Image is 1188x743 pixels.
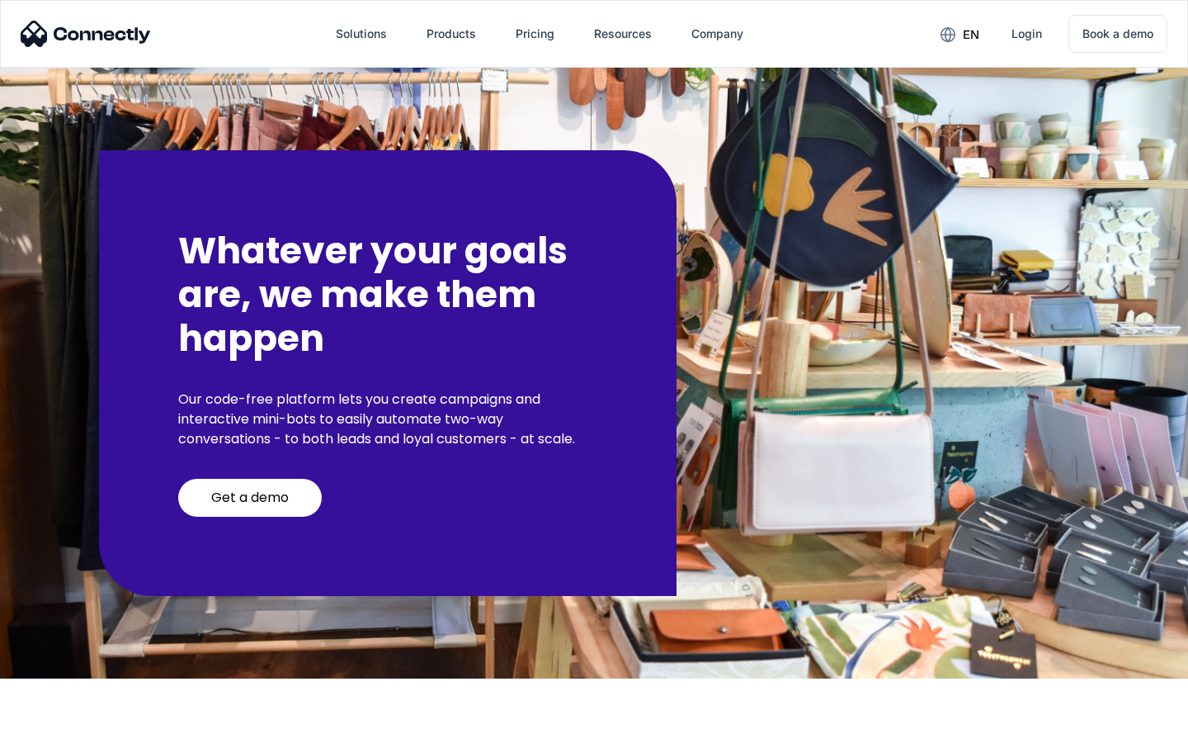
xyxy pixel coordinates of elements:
[516,22,554,45] div: Pricing
[427,22,476,45] div: Products
[581,14,665,54] div: Resources
[33,714,99,737] ul: Language list
[178,230,597,360] h2: Whatever your goals are, we make them happen
[178,390,597,449] p: Our code-free platform lets you create campaigns and interactive mini-bots to easily automate two...
[691,22,743,45] div: Company
[678,14,757,54] div: Company
[413,14,489,54] div: Products
[1011,22,1042,45] div: Login
[336,22,387,45] div: Solutions
[211,490,289,506] div: Get a demo
[927,21,992,46] div: en
[998,14,1055,54] a: Login
[323,14,400,54] div: Solutions
[963,23,979,46] div: en
[502,14,568,54] a: Pricing
[21,21,151,47] img: Connectly Logo
[1068,15,1167,53] a: Book a demo
[16,714,99,737] aside: Language selected: English
[178,479,322,517] a: Get a demo
[594,22,652,45] div: Resources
